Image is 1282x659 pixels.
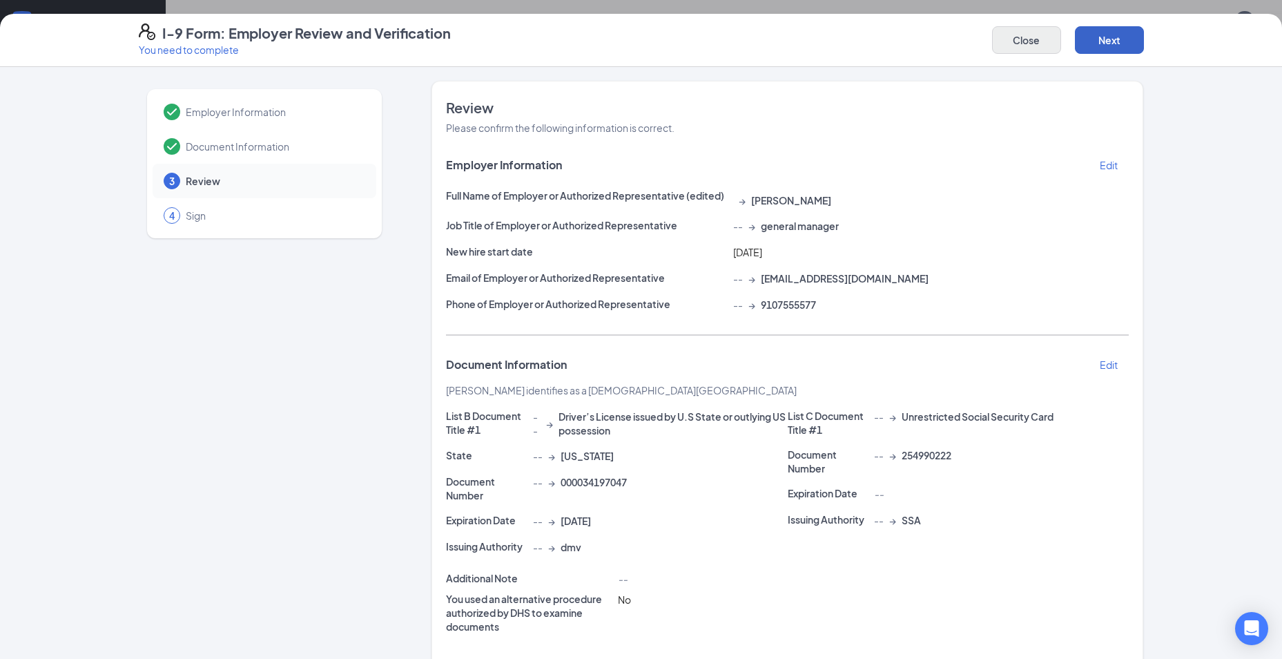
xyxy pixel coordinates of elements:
span: → [548,449,555,463]
svg: Checkmark [164,138,180,155]
p: Edit [1100,358,1118,372]
span: -- [533,410,541,437]
span: [EMAIL_ADDRESS][DOMAIN_NAME] [761,271,929,285]
span: -- [874,513,884,527]
span: Employer Information [446,158,562,172]
span: → [548,514,555,528]
span: → [748,219,755,233]
span: → [748,271,755,285]
p: You used an alternative procedure authorized by DHS to examine documents [446,592,612,633]
span: → [739,193,746,207]
div: Open Intercom Messenger [1235,612,1268,645]
span: → [889,513,896,527]
p: Expiration Date [788,486,869,500]
p: Document Number [446,475,527,502]
span: -- [533,475,543,489]
span: -- [533,514,543,528]
span: [DATE] [733,246,762,258]
p: State [446,448,527,462]
p: Additional Note [446,571,612,585]
span: -- [533,449,543,463]
span: 254990222 [902,448,951,462]
button: Close [992,26,1061,54]
span: Document Information [186,140,362,153]
span: 9107555577 [761,298,816,312]
span: -- [874,488,884,500]
span: No [618,593,631,606]
span: → [546,417,553,430]
span: 4 [169,209,175,222]
svg: FormI9EVerifyIcon [139,23,155,40]
span: → [548,540,555,554]
span: general manager [761,219,839,233]
span: -- [874,410,884,423]
p: Edit [1100,158,1118,172]
p: Job Title of Employer or Authorized Representative [446,218,728,232]
span: -- [733,219,743,233]
p: New hire start date [446,245,728,258]
span: Please confirm the following information is correct. [446,122,674,134]
span: → [889,410,896,423]
span: Review [446,98,1129,117]
p: Email of Employer or Authorized Representative [446,271,728,285]
span: Driver’s License issued by U.S State or outlying US possession [559,410,788,437]
span: Sign [186,209,362,222]
p: Expiration Date [446,513,527,527]
p: Document Number [788,448,869,475]
p: Full Name of Employer or Authorized Representative (edited) [446,189,728,202]
p: List B Document Title #1 [446,409,527,437]
span: -- [618,573,628,585]
span: -- [874,448,884,462]
span: → [748,298,755,312]
span: [PERSON_NAME] [751,193,831,207]
span: → [889,448,896,462]
span: Employer Information [186,105,362,119]
span: Document Information [446,358,567,372]
p: List C Document Title #1 [788,409,869,437]
span: -- [733,298,743,312]
span: [US_STATE] [561,449,614,463]
p: Issuing Authority [446,539,527,553]
span: dmv [561,540,581,554]
h4: I-9 Form: Employer Review and Verification [162,23,451,43]
svg: Checkmark [164,104,180,120]
span: 3 [169,174,175,188]
p: You need to complete [139,43,451,57]
span: [PERSON_NAME] identifies as a [DEMOGRAPHIC_DATA][GEOGRAPHIC_DATA] [446,384,797,397]
span: → [548,475,555,489]
p: Phone of Employer or Authorized Representative [446,297,728,311]
span: -- [533,540,543,554]
button: Next [1075,26,1144,54]
span: 000034197047 [561,475,627,489]
span: Review [186,174,362,188]
span: Unrestricted Social Security Card [902,410,1053,423]
span: -- [733,271,743,285]
span: [DATE] [561,514,591,528]
p: Issuing Authority [788,513,869,526]
span: SSA [902,513,921,527]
